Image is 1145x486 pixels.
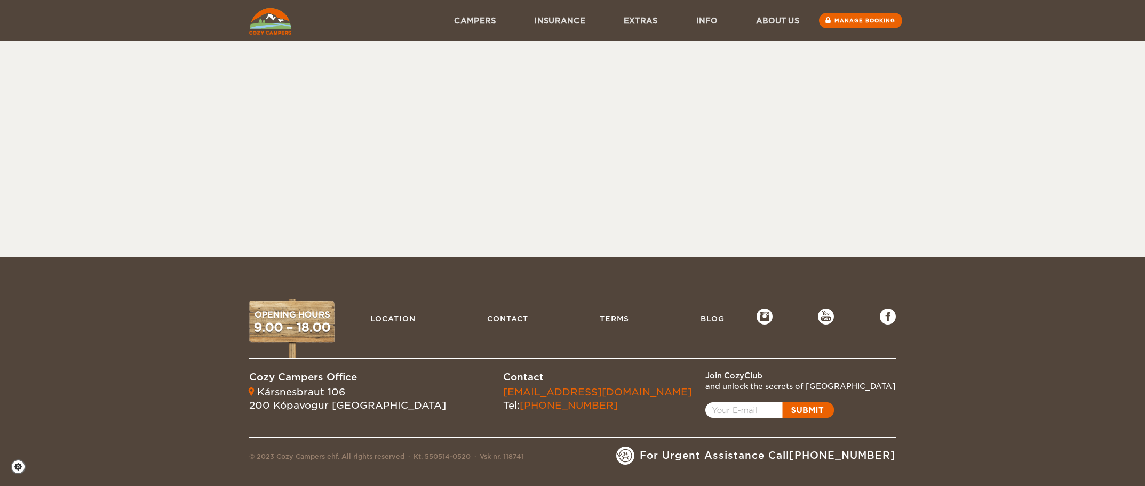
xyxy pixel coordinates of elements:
[503,370,692,384] div: Contact
[249,385,446,412] div: Kársnesbraut 106 200 Kópavogur [GEOGRAPHIC_DATA]
[11,459,33,474] a: Cookie settings
[249,8,291,35] img: Cozy Campers
[705,402,834,418] a: Open popup
[695,309,730,329] a: Blog
[365,309,421,329] a: Location
[705,381,896,392] div: and unlock the secrets of [GEOGRAPHIC_DATA]
[520,400,618,411] a: [PHONE_NUMBER]
[503,386,692,398] a: [EMAIL_ADDRESS][DOMAIN_NAME]
[640,449,896,463] span: For Urgent Assistance Call
[789,450,896,461] a: [PHONE_NUMBER]
[503,385,692,412] div: Tel:
[819,13,902,28] a: Manage booking
[482,309,534,329] a: Contact
[705,370,896,381] div: Join CozyClub
[249,370,446,384] div: Cozy Campers Office
[594,309,634,329] a: Terms
[249,452,524,465] div: © 2023 Cozy Campers ehf. All rights reserved Kt. 550514-0520 Vsk nr. 118741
